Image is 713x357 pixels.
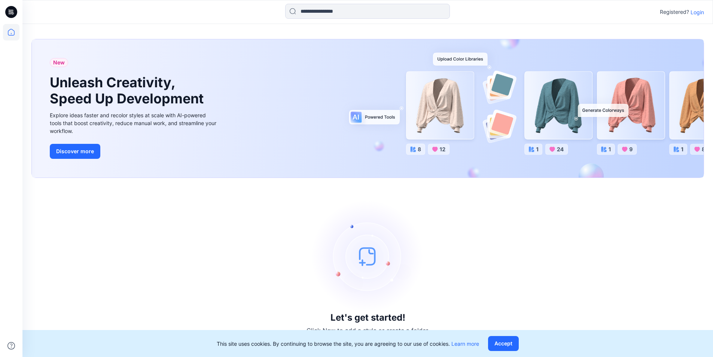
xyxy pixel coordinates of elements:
div: Explore ideas faster and recolor styles at scale with AI-powered tools that boost creativity, red... [50,111,218,135]
a: Discover more [50,144,218,159]
span: New [53,58,65,67]
img: empty-state-image.svg [312,200,424,312]
button: Discover more [50,144,100,159]
a: Learn more [451,341,479,347]
p: This site uses cookies. By continuing to browse the site, you are agreeing to our use of cookies. [217,340,479,348]
button: Accept [488,336,519,351]
h3: Let's get started! [330,312,405,323]
h1: Unleash Creativity, Speed Up Development [50,75,207,107]
p: Login [691,8,704,16]
p: Registered? [660,7,689,16]
p: Click New to add a style or create a folder. [307,326,429,335]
